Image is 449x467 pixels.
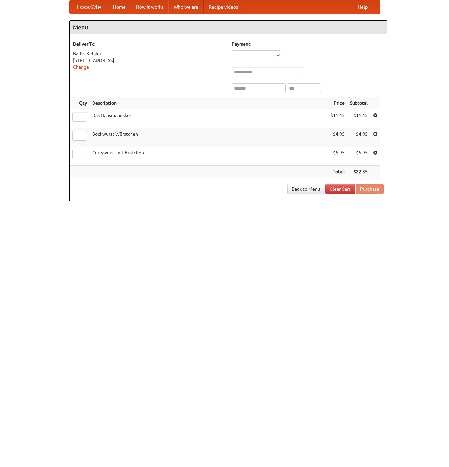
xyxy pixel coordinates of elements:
[73,50,225,57] div: Bariss Kelbier
[70,0,108,14] a: FoodMe
[73,41,225,47] h5: Deliver To:
[347,128,370,147] td: $4.95
[328,147,347,166] td: $5.95
[90,97,328,109] th: Description
[73,64,89,70] a: Change
[73,57,225,64] div: [STREET_ADDRESS]
[70,21,387,34] h4: Menu
[356,184,384,194] button: Purchase
[204,0,243,14] a: Recipe videos
[347,97,370,109] th: Subtotal
[328,166,347,178] th: Total:
[232,41,384,47] h5: Payment:
[347,166,370,178] th: $22.35
[353,0,373,14] a: Help
[131,0,168,14] a: How it works
[328,109,347,128] td: $11.45
[328,97,347,109] th: Price
[347,147,370,166] td: $5.95
[347,109,370,128] td: $11.45
[287,184,324,194] a: Back to Menu
[90,109,328,128] td: Das Hausmannskost
[108,0,131,14] a: Home
[168,0,204,14] a: Who we are
[325,184,355,194] a: Clear Cart
[328,128,347,147] td: $4.95
[90,147,328,166] td: Currywurst mit Brötchen
[70,97,90,109] th: Qty
[90,128,328,147] td: Bockwurst Würstchen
